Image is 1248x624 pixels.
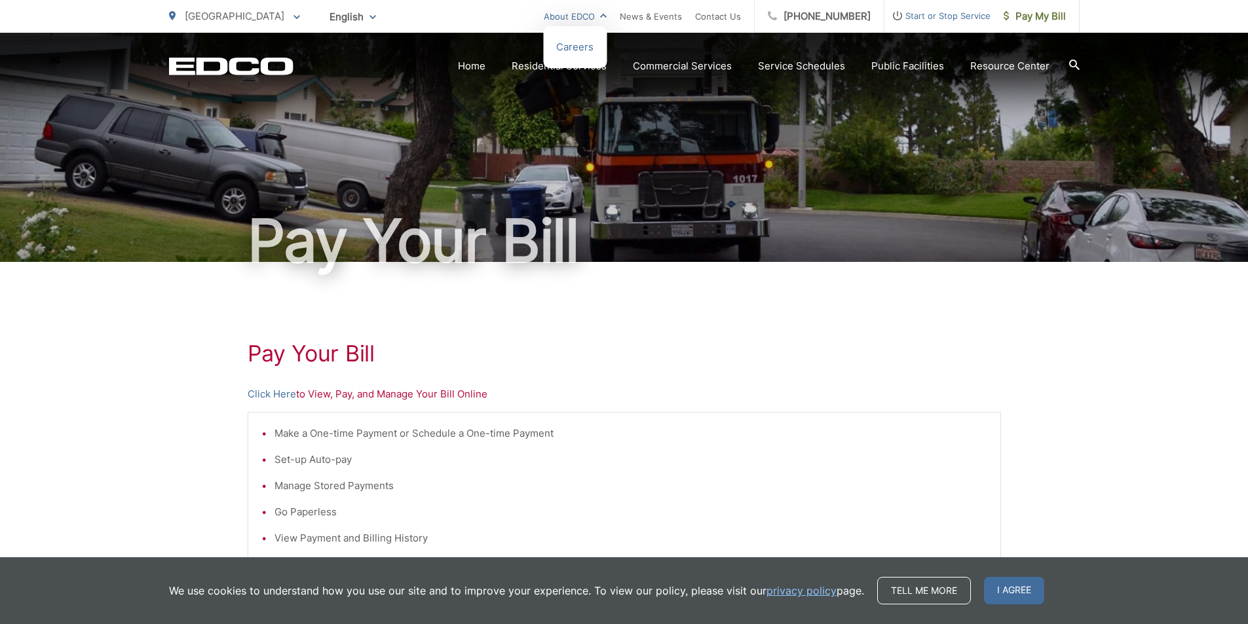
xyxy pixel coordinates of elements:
[758,58,845,74] a: Service Schedules
[274,530,987,546] li: View Payment and Billing History
[248,386,1001,402] p: to View, Pay, and Manage Your Bill Online
[766,583,837,598] a: privacy policy
[274,452,987,468] li: Set-up Auto-pay
[620,9,682,24] a: News & Events
[274,426,987,441] li: Make a One-time Payment or Schedule a One-time Payment
[169,583,864,598] p: We use cookies to understand how you use our site and to improve your experience. To view our pol...
[984,577,1044,604] span: I agree
[871,58,944,74] a: Public Facilities
[248,340,1001,367] h1: Pay Your Bill
[970,58,1049,74] a: Resource Center
[185,10,284,22] span: [GEOGRAPHIC_DATA]
[274,504,987,520] li: Go Paperless
[877,577,971,604] a: Tell me more
[320,5,386,28] span: English
[1004,9,1066,24] span: Pay My Bill
[169,57,293,75] a: EDCD logo. Return to the homepage.
[633,58,732,74] a: Commercial Services
[248,386,296,402] a: Click Here
[169,208,1080,274] h1: Pay Your Bill
[544,9,607,24] a: About EDCO
[458,58,485,74] a: Home
[512,58,607,74] a: Residential Services
[556,39,594,55] a: Careers
[274,478,987,494] li: Manage Stored Payments
[695,9,741,24] a: Contact Us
